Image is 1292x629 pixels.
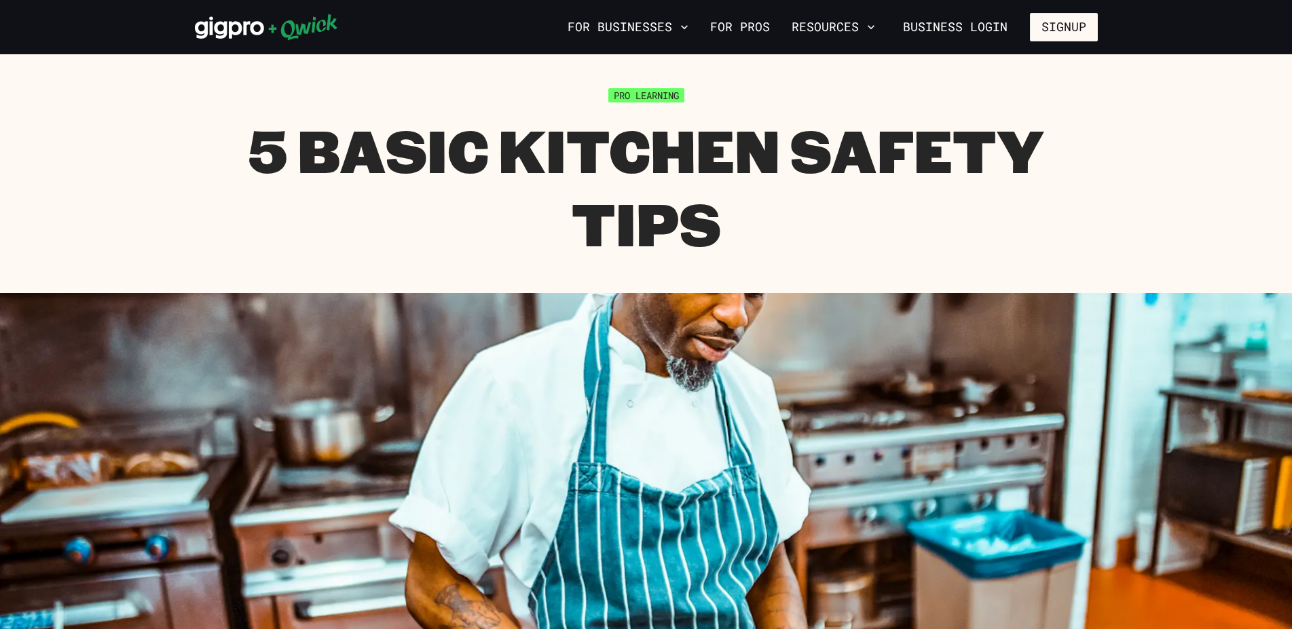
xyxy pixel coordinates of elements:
[195,113,1098,259] h1: 5 Basic Kitchen Safety Tips
[786,16,881,39] button: Resources
[1030,13,1098,41] button: Signup
[705,16,775,39] a: For Pros
[562,16,694,39] button: For Businesses
[891,13,1019,41] a: Business Login
[608,88,684,102] span: Pro Learning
